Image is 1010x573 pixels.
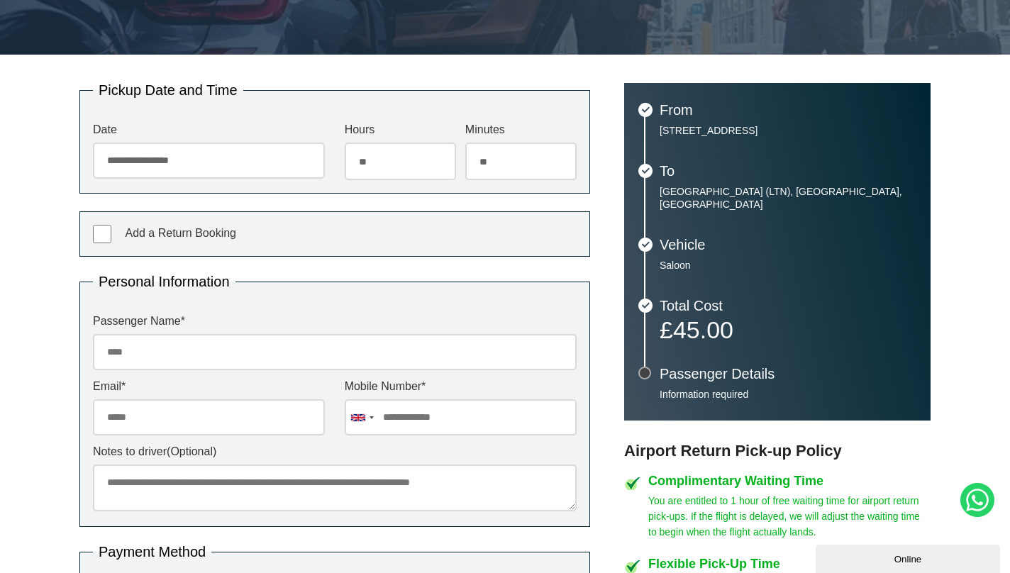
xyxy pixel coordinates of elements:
[660,367,916,381] h3: Passenger Details
[648,557,931,570] h4: Flexible Pick-Up Time
[93,83,243,97] legend: Pickup Date and Time
[345,124,456,135] label: Hours
[624,442,931,460] h3: Airport Return Pick-up Policy
[93,225,111,243] input: Add a Return Booking
[93,545,211,559] legend: Payment Method
[345,381,577,392] label: Mobile Number
[673,316,733,343] span: 45.00
[93,381,325,392] label: Email
[660,124,916,137] p: [STREET_ADDRESS]
[93,316,577,327] label: Passenger Name
[648,474,931,487] h4: Complimentary Waiting Time
[93,124,325,135] label: Date
[660,103,916,117] h3: From
[167,445,216,457] span: (Optional)
[125,227,236,239] span: Add a Return Booking
[660,259,916,272] p: Saloon
[660,320,916,340] p: £
[660,238,916,252] h3: Vehicle
[660,299,916,313] h3: Total Cost
[660,185,916,211] p: [GEOGRAPHIC_DATA] (LTN), [GEOGRAPHIC_DATA], [GEOGRAPHIC_DATA]
[93,446,577,457] label: Notes to driver
[345,400,378,435] div: United Kingdom: +44
[648,493,931,540] p: You are entitled to 1 hour of free waiting time for airport return pick-ups. If the flight is del...
[465,124,577,135] label: Minutes
[93,274,235,289] legend: Personal Information
[816,542,1003,573] iframe: chat widget
[660,388,916,401] p: Information required
[660,164,916,178] h3: To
